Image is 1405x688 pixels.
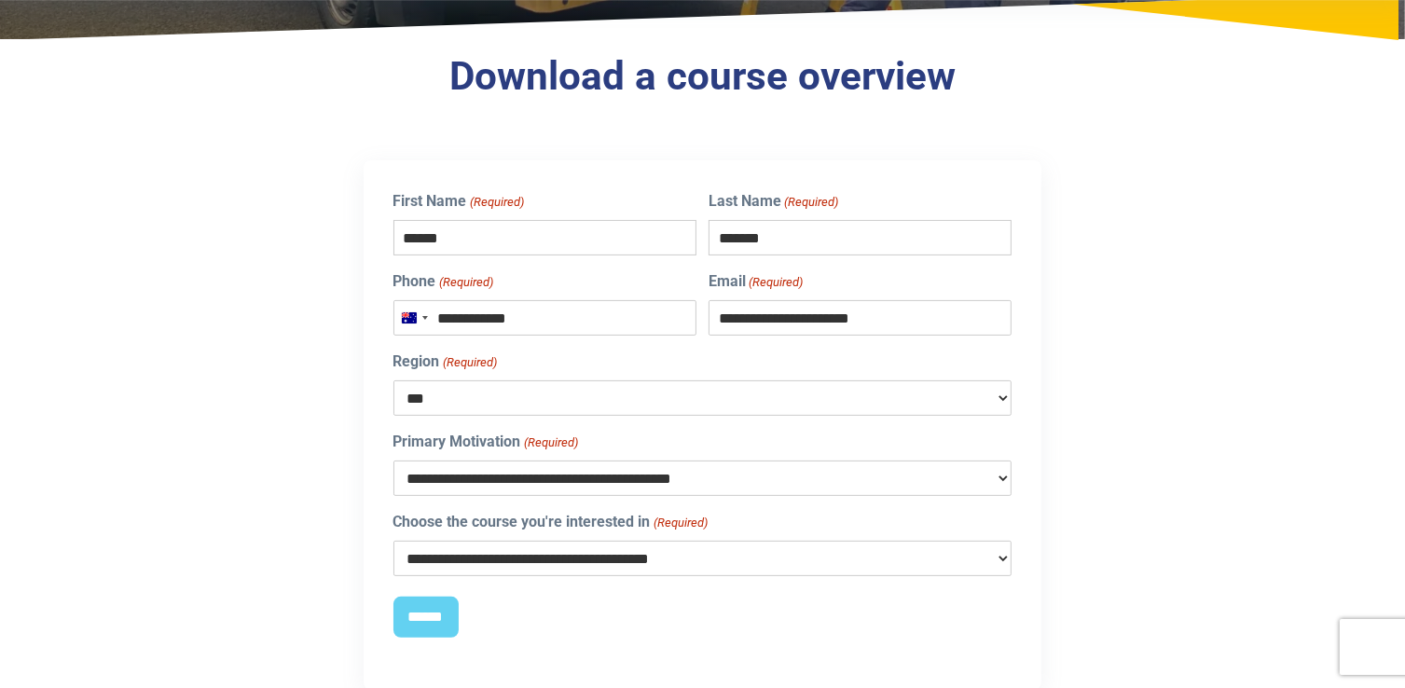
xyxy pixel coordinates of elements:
label: Phone [393,270,493,293]
label: Region [393,351,497,373]
label: Email [709,270,803,293]
span: (Required) [652,514,708,532]
h3: Download a course overview [158,53,1248,101]
label: Choose the course you're interested in [393,511,708,533]
span: (Required) [437,273,493,292]
label: Primary Motivation [393,431,578,453]
button: Selected country [394,301,434,335]
span: (Required) [522,433,578,452]
span: (Required) [783,193,839,212]
span: (Required) [748,273,804,292]
label: First Name [393,190,524,213]
span: (Required) [441,353,497,372]
label: Last Name [709,190,838,213]
span: (Required) [468,193,524,212]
